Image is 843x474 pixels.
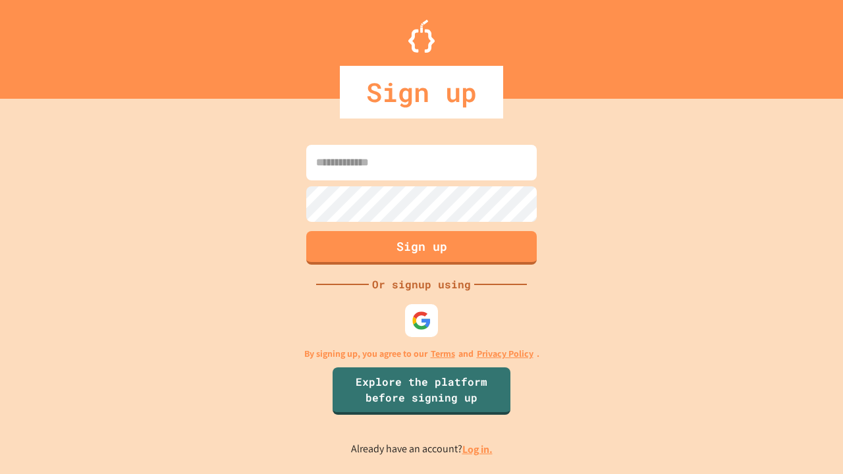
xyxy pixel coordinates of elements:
[369,276,474,292] div: Or signup using
[351,441,493,458] p: Already have an account?
[304,347,539,361] p: By signing up, you agree to our and .
[462,442,493,456] a: Log in.
[408,20,435,53] img: Logo.svg
[431,347,455,361] a: Terms
[477,347,533,361] a: Privacy Policy
[340,66,503,118] div: Sign up
[412,311,431,330] img: google-icon.svg
[306,231,537,265] button: Sign up
[333,367,510,415] a: Explore the platform before signing up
